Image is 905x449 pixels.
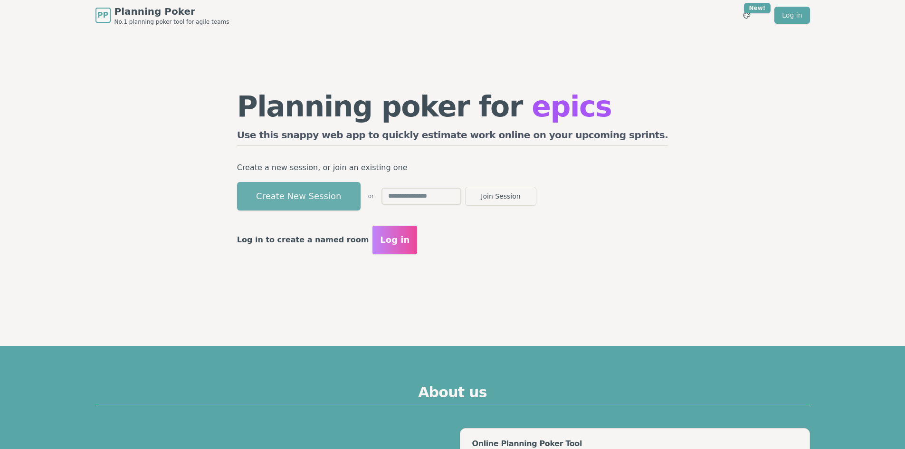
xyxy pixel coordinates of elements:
[237,128,668,146] h2: Use this snappy web app to quickly estimate work online on your upcoming sprints.
[532,90,611,123] span: epics
[368,192,374,200] span: or
[472,440,798,448] div: Online Planning Poker Tool
[114,18,229,26] span: No.1 planning poker tool for agile teams
[237,161,668,174] p: Create a new session, or join an existing one
[465,187,536,206] button: Join Session
[95,384,810,405] h2: About us
[744,3,771,13] div: New!
[97,10,108,21] span: PP
[237,92,668,121] h1: Planning poker for
[237,233,369,247] p: Log in to create a named room
[114,5,229,18] span: Planning Poker
[95,5,229,26] a: PPPlanning PokerNo.1 planning poker tool for agile teams
[738,7,755,24] button: New!
[237,182,361,210] button: Create New Session
[372,226,417,254] button: Log in
[774,7,810,24] a: Log in
[380,233,410,247] span: Log in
